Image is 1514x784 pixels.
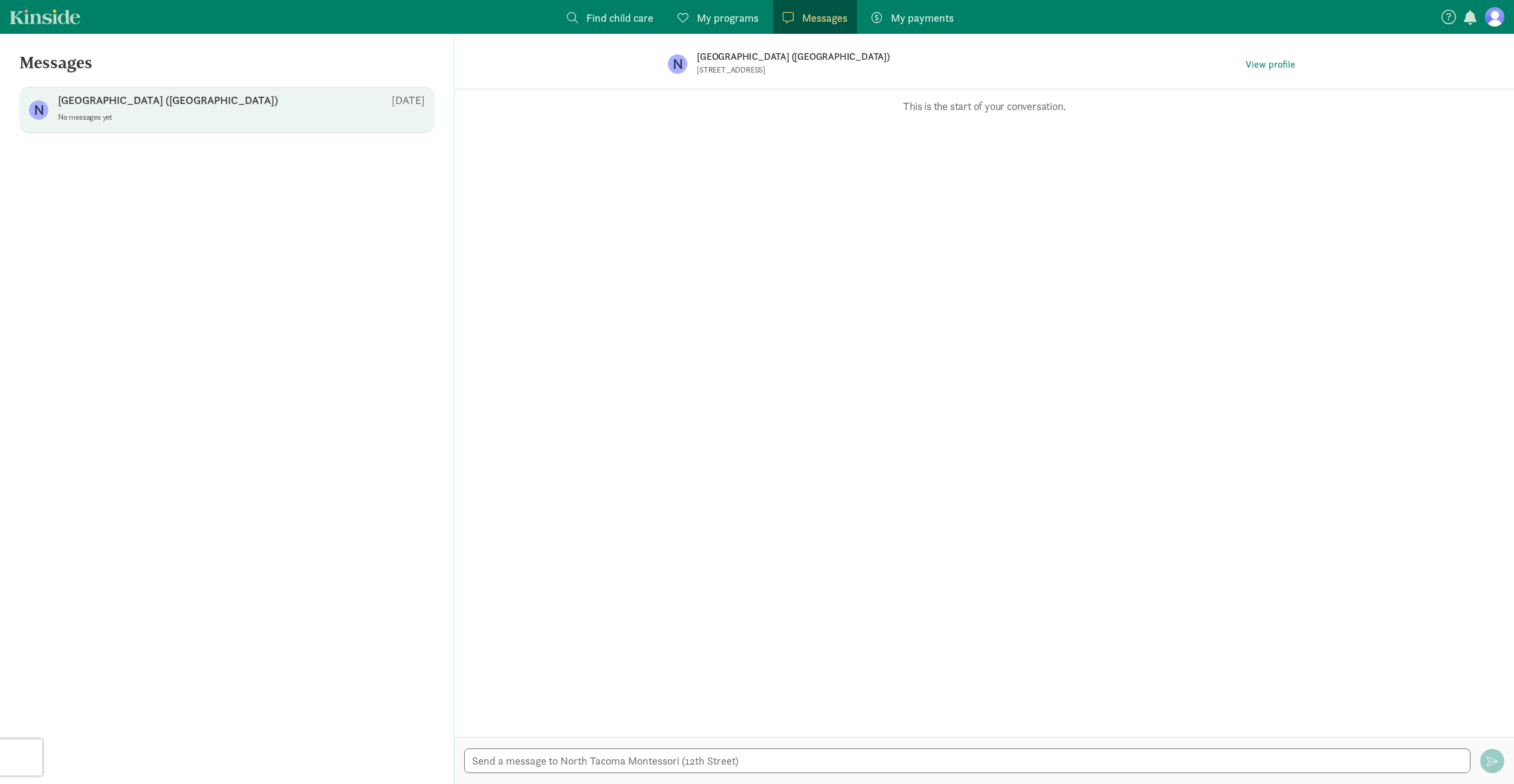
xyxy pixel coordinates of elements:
[58,112,354,122] p: No messages yet
[473,99,1496,114] p: This is the start of your conversation.
[1246,57,1295,72] span: View profile
[1241,56,1300,73] button: View profile
[697,10,759,26] span: My programs
[58,93,278,108] p: [GEOGRAPHIC_DATA] ([GEOGRAPHIC_DATA])
[29,100,48,120] figure: N
[10,9,80,24] a: Kinside
[668,54,687,74] figure: N
[392,93,425,108] p: [DATE]
[802,10,847,26] span: Messages
[1241,56,1300,73] a: View profile
[586,10,653,26] span: Find child care
[697,65,993,75] p: [STREET_ADDRESS]
[891,10,954,26] span: My payments
[697,48,1078,65] p: [GEOGRAPHIC_DATA] ([GEOGRAPHIC_DATA])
